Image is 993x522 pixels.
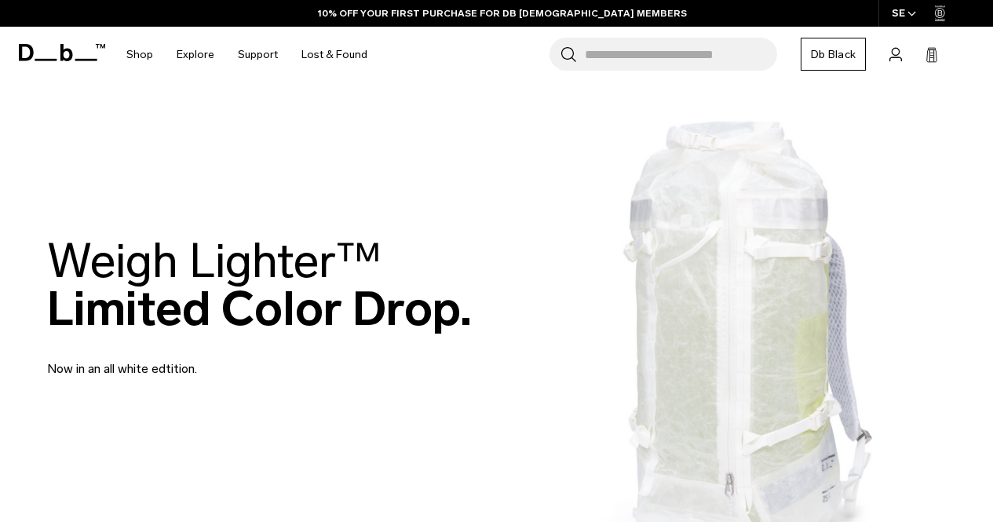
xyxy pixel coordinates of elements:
a: 10% OFF YOUR FIRST PURCHASE FOR DB [DEMOGRAPHIC_DATA] MEMBERS [318,6,687,20]
a: Shop [126,27,153,82]
nav: Main Navigation [115,27,379,82]
p: Now in an all white edtition. [47,341,424,378]
a: Lost & Found [301,27,367,82]
a: Db Black [801,38,866,71]
a: Support [238,27,278,82]
a: Explore [177,27,214,82]
h2: Limited Color Drop. [47,237,472,333]
span: Weigh Lighter™ [47,232,382,290]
